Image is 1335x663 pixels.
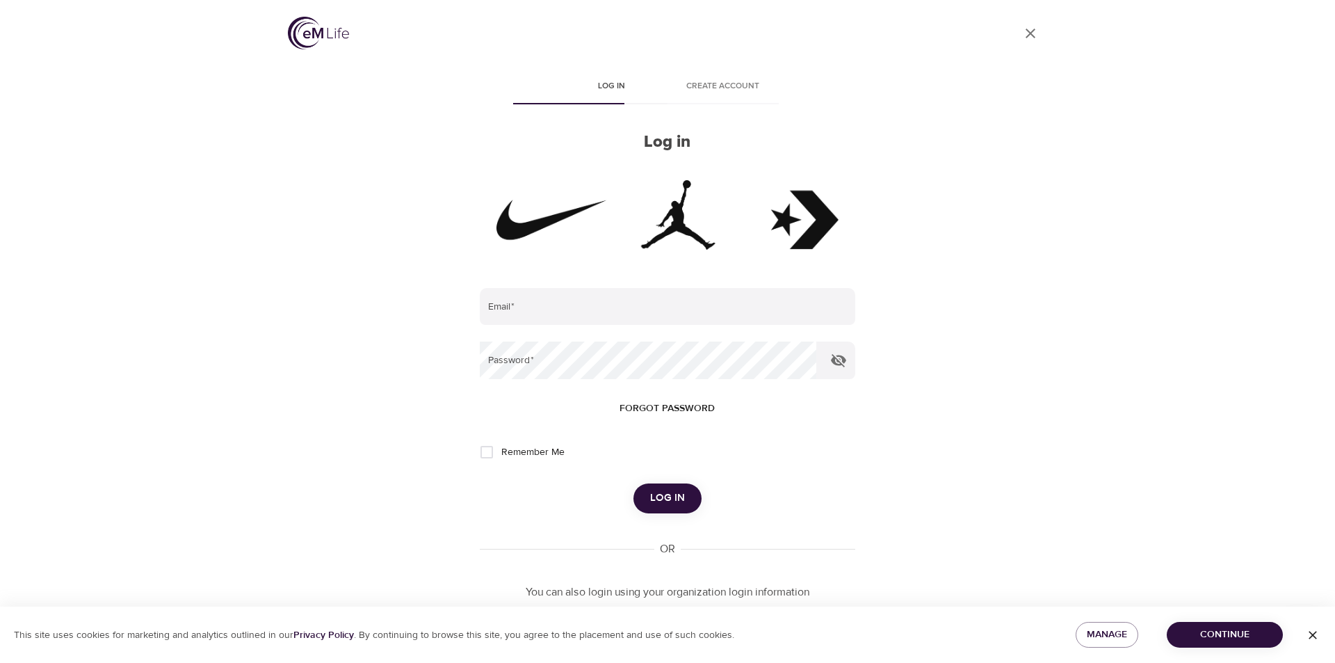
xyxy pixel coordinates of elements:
button: Log in [633,484,702,513]
img: logo [288,17,349,49]
span: Forgot password [620,400,715,417]
a: close [1014,17,1047,50]
span: Log in [650,489,685,507]
button: Forgot password [614,396,720,422]
a: Privacy Policy [293,629,354,641]
button: Continue [1167,622,1283,648]
p: You can also login using your organization login information [480,584,855,600]
button: Manage [1076,622,1138,648]
div: OR [654,541,681,557]
h2: Log in [480,132,855,152]
span: Manage [1087,626,1127,644]
span: Remember Me [501,445,565,460]
div: disabled tabs example [480,71,855,104]
span: Log in [565,79,659,94]
img: Brand%20Affiliates%20Lockup%20_black.png [496,180,838,250]
span: Create account [676,79,770,94]
span: Continue [1178,626,1272,644]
